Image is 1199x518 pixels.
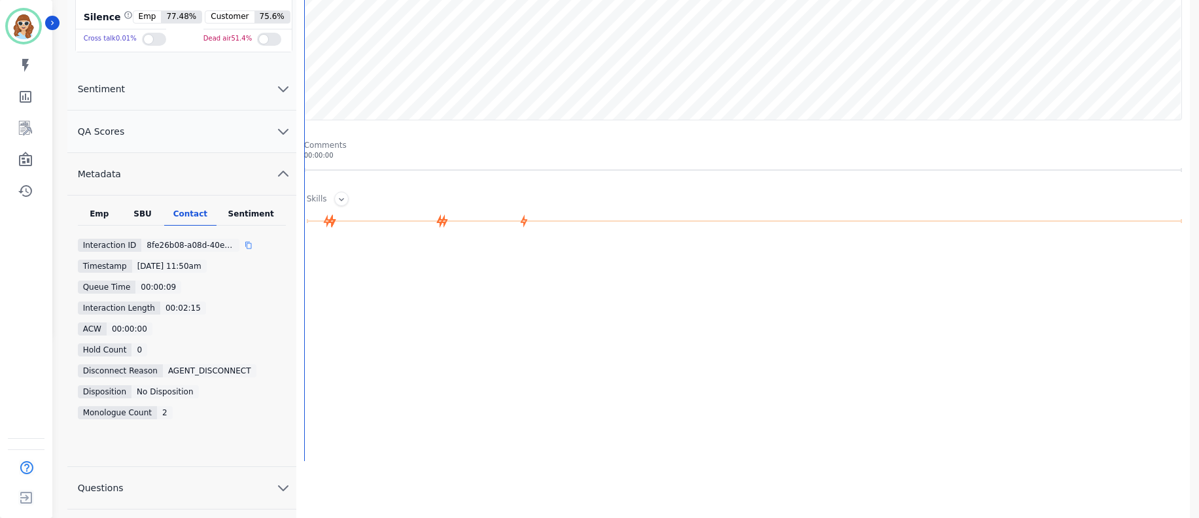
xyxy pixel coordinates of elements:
div: Disconnect Reason [78,364,163,377]
span: 77.48 % [161,11,201,23]
button: Metadata chevron up [67,153,296,196]
svg: chevron down [275,124,291,139]
div: 00:00:00 [304,150,1182,160]
span: Questions [67,481,134,494]
div: Queue Time [78,281,136,294]
div: Skills [307,194,327,206]
div: SBU [121,209,164,226]
div: 00:00:00 [107,322,152,336]
div: [DATE] 11:50am [132,260,207,273]
div: Cross talk 0.01 % [84,29,137,48]
button: Sentiment chevron down [67,68,296,111]
div: Hold Count [78,343,132,356]
div: Disposition [78,385,131,398]
div: Monologue Count [78,406,157,419]
div: Timestamp [78,260,132,273]
span: Customer [205,11,254,23]
div: 8fe26b08-a08d-40e1-a791-64bceb94f4ae [141,239,239,252]
div: Emp [78,209,121,226]
svg: chevron down [275,81,291,97]
div: Interaction ID [78,239,142,252]
span: Emp [133,11,162,23]
span: 75.6 % [254,11,290,23]
div: Silence [81,10,133,24]
div: Interaction Length [78,302,160,315]
div: 0 [131,343,147,356]
div: ACW [78,322,107,336]
div: Dead air 51.4 % [203,29,252,48]
div: Comments [304,140,1182,150]
div: AGENT_DISCONNECT [163,364,256,377]
img: Bordered avatar [8,10,39,42]
div: No Disposition [131,385,199,398]
span: Sentiment [67,82,135,95]
button: QA Scores chevron down [67,111,296,153]
div: 2 [157,406,173,419]
button: Questions chevron down [67,467,296,509]
svg: chevron down [275,480,291,496]
svg: chevron up [275,166,291,182]
div: 00:00:09 [135,281,181,294]
div: Contact [164,209,217,226]
span: QA Scores [67,125,135,138]
div: Sentiment [217,209,286,226]
div: 00:02:15 [160,302,206,315]
span: Metadata [67,167,131,181]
